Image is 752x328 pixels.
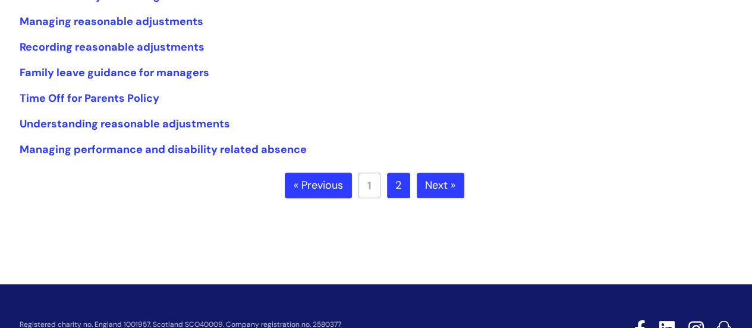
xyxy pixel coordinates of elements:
[20,40,204,54] a: Recording reasonable adjustments
[417,173,464,199] a: Next »
[20,117,230,131] a: Understanding reasonable adjustments
[20,14,203,29] a: Managing reasonable adjustments
[387,173,410,199] a: 2
[20,91,159,105] a: Time Off for Parents Policy
[285,173,352,199] a: « Previous
[20,65,209,80] a: Family leave guidance for managers
[20,142,307,157] a: Managing performance and disability related absence
[358,173,380,198] a: 1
